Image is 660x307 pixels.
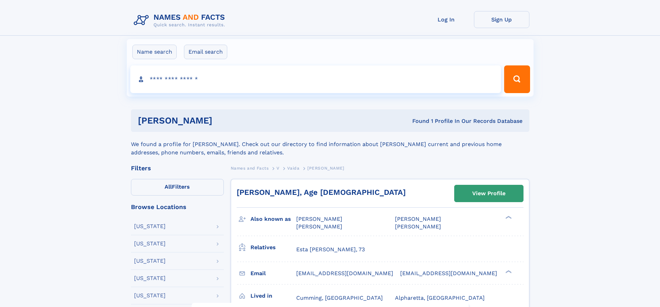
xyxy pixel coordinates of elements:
[276,164,280,172] a: V
[455,185,523,202] a: View Profile
[250,213,296,225] h3: Also known as
[472,186,505,201] div: View Profile
[296,295,383,301] span: Cumming, [GEOGRAPHIC_DATA]
[296,246,365,253] a: Esta [PERSON_NAME], 73
[132,45,177,59] label: Name search
[134,224,166,229] div: [US_STATE]
[296,270,393,277] span: [EMAIL_ADDRESS][DOMAIN_NAME]
[400,270,497,277] span: [EMAIL_ADDRESS][DOMAIN_NAME]
[237,188,406,197] a: [PERSON_NAME], Age [DEMOGRAPHIC_DATA]
[231,164,269,172] a: Names and Facts
[131,11,231,30] img: Logo Names and Facts
[250,242,296,253] h3: Relatives
[276,166,280,171] span: V
[138,116,313,125] h1: [PERSON_NAME]
[296,216,342,222] span: [PERSON_NAME]
[395,216,441,222] span: [PERSON_NAME]
[130,65,501,93] input: search input
[165,183,172,190] span: All
[287,166,299,171] span: Vaida
[250,268,296,279] h3: Email
[134,258,166,264] div: [US_STATE]
[504,215,512,220] div: ❯
[474,11,529,28] a: Sign Up
[131,132,529,157] div: We found a profile for [PERSON_NAME]. Check out our directory to find information about [PERSON_N...
[395,223,441,230] span: [PERSON_NAME]
[134,241,166,246] div: [US_STATE]
[287,164,299,172] a: Vaida
[307,166,344,171] span: [PERSON_NAME]
[395,295,485,301] span: Alpharetta, [GEOGRAPHIC_DATA]
[131,165,224,171] div: Filters
[131,204,224,210] div: Browse Locations
[250,290,296,302] h3: Lived in
[184,45,227,59] label: Email search
[312,117,522,125] div: Found 1 Profile In Our Records Database
[134,276,166,281] div: [US_STATE]
[504,65,530,93] button: Search Button
[296,223,342,230] span: [PERSON_NAME]
[134,293,166,298] div: [US_STATE]
[419,11,474,28] a: Log In
[504,269,512,274] div: ❯
[131,179,224,196] label: Filters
